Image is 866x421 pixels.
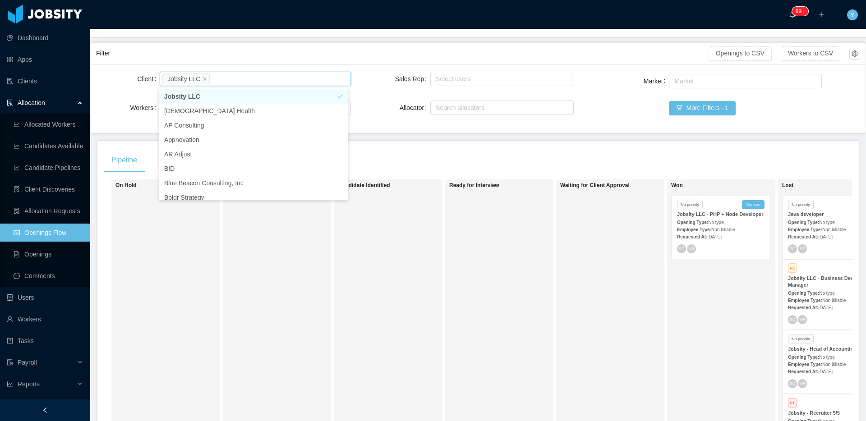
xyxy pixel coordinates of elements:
[7,100,13,106] i: icon: solution
[436,74,562,83] div: Select users
[709,46,772,61] button: Openings to CSV
[449,182,576,189] h1: Ready for Interview
[822,362,846,367] span: Non billable
[799,317,805,322] span: VR
[677,227,711,232] strong: Employee Type:
[818,305,832,310] span: [DATE]
[789,381,795,386] span: SC
[115,182,242,189] h1: On Hold
[819,355,834,360] span: No type
[337,123,343,128] i: icon: check
[14,137,83,155] a: icon: line-chartCandidates Available
[7,310,83,328] a: icon: userWorkers
[159,147,348,161] li: AR Adjust
[788,227,822,232] strong: Employee Type:
[799,247,805,252] span: SS
[849,49,860,59] button: icon: setting
[337,108,343,114] i: icon: check
[799,381,805,386] span: VR
[789,11,796,18] i: icon: bell
[18,99,45,106] span: Allocation
[822,227,846,232] span: Non billable
[788,291,819,296] strong: Opening Type:
[7,72,83,90] a: icon: auditClients
[159,89,348,104] li: Jobsity LLC
[159,133,348,147] li: Appnovation
[792,7,808,16] sup: 428
[788,234,818,239] strong: Requested At:
[819,291,834,296] span: No type
[677,211,763,217] strong: Jobsity LLC - PHP + Node Developer
[677,234,707,239] strong: Requested At:
[850,9,854,20] span: Y
[18,359,37,366] span: Payroll
[822,298,846,303] span: Non billable
[788,410,840,416] strong: Jobsity - Recruiter 5/5
[671,182,797,189] h1: Won
[708,220,723,225] span: No type
[159,176,348,190] li: Blue Beacon Consulting, Inc
[678,247,684,251] span: SC
[18,380,40,388] span: Reports
[167,74,200,84] div: Jobsity LLC
[433,102,438,113] input: Allocator
[130,104,160,111] label: Workers
[337,166,343,171] i: icon: check
[7,29,83,47] a: icon: pie-chartDashboard
[644,78,669,85] label: Market
[436,103,564,112] div: Search allocators
[203,76,207,82] i: icon: close
[14,202,83,220] a: icon: file-doneAllocation Requests
[14,224,83,242] a: icon: idcardOpenings Flow
[14,115,83,133] a: icon: line-chartAllocated Workers
[162,73,210,84] li: Jobsity LLC
[560,182,686,189] h1: Waiting for Client Approval
[212,73,216,84] input: Client
[14,267,83,285] a: icon: messageComments
[788,298,822,303] strong: Employee Type:
[788,200,814,209] span: No priority
[789,317,795,322] span: SC
[14,245,83,263] a: icon: file-textOpenings
[788,369,818,374] strong: Requested At:
[788,305,818,310] strong: Requested At:
[338,182,465,189] h1: Candidate Identified
[337,94,343,99] i: icon: check
[7,381,13,387] i: icon: line-chart
[781,46,840,61] button: Workers to CSV
[7,50,83,69] a: icon: appstoreApps
[818,369,832,374] span: [DATE]
[788,355,819,360] strong: Opening Type:
[669,101,735,115] button: icon: filterMore Filters · 1
[818,234,832,239] span: [DATE]
[788,346,857,352] strong: Jobsity - Head of Accounting
[677,220,708,225] strong: Opening Type:
[96,45,709,62] div: Filter
[337,151,343,157] i: icon: check
[14,180,83,198] a: icon: file-searchClient Discoveries
[818,11,825,18] i: icon: plus
[104,147,144,173] div: Pipeline
[672,76,677,87] input: Market
[159,190,348,205] li: Boldr Strategy
[788,334,814,343] span: No priority
[688,247,694,251] span: VR
[788,362,822,367] strong: Employee Type:
[707,234,721,239] span: [DATE]
[433,73,438,84] input: Sales Rep
[7,332,83,350] a: icon: profileTasks
[789,247,795,251] span: SC
[677,200,703,209] span: No priority
[788,263,797,273] span: P2
[7,288,83,307] a: icon: robotUsers
[159,104,348,118] li: [DEMOGRAPHIC_DATA] Health
[674,77,812,86] div: Market
[137,75,160,82] label: Client
[337,195,343,200] i: icon: check
[742,200,765,209] button: Confirm
[711,227,735,232] span: Non billable
[337,180,343,186] i: icon: check
[14,159,83,177] a: icon: line-chartCandidate Pipelines
[788,398,797,407] span: P1
[788,211,824,217] strong: Java developer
